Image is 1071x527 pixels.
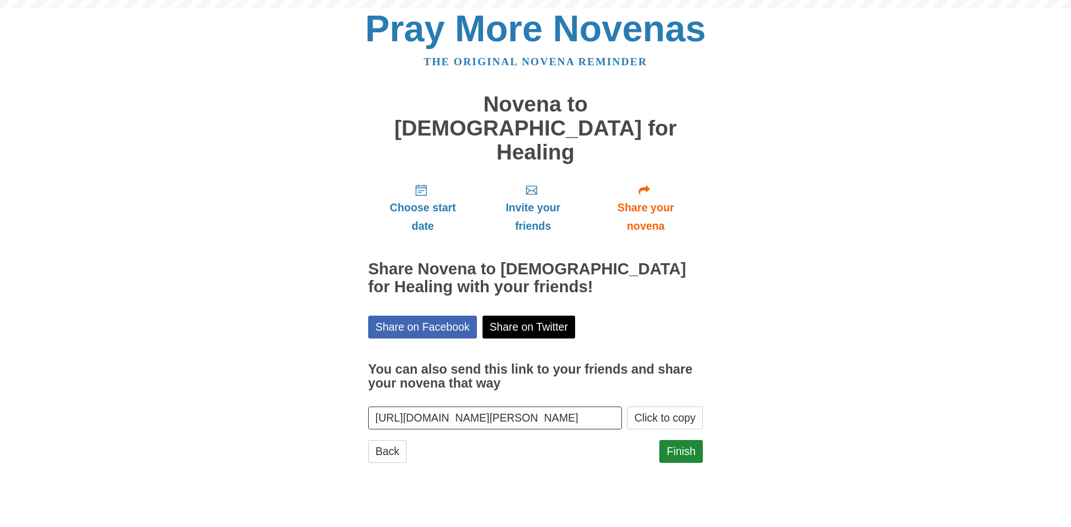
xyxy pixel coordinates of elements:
[600,199,692,235] span: Share your novena
[368,316,477,339] a: Share on Facebook
[368,175,477,241] a: Choose start date
[489,199,577,235] span: Invite your friends
[424,56,648,67] a: The original novena reminder
[368,362,703,391] h3: You can also send this link to your friends and share your novena that way
[627,407,703,429] button: Click to copy
[659,440,703,463] a: Finish
[368,440,407,463] a: Back
[368,93,703,164] h1: Novena to [DEMOGRAPHIC_DATA] for Healing
[379,199,466,235] span: Choose start date
[588,175,703,241] a: Share your novena
[483,316,576,339] a: Share on Twitter
[477,175,588,241] a: Invite your friends
[365,8,706,49] a: Pray More Novenas
[368,260,703,296] h2: Share Novena to [DEMOGRAPHIC_DATA] for Healing with your friends!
